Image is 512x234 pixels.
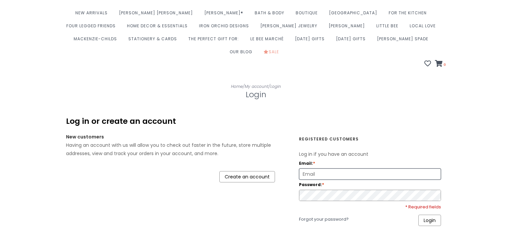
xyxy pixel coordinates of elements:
[299,215,349,224] a: Forgot your password?
[389,8,430,21] a: For the Kitchen
[66,117,446,126] div: Log in or create an account
[329,21,368,34] a: [PERSON_NAME]
[119,8,196,21] a: [PERSON_NAME] [PERSON_NAME]
[329,8,381,21] a: [GEOGRAPHIC_DATA]
[296,8,321,21] a: Boutique
[188,34,242,47] a: The perfect gift for:
[260,21,321,34] a: [PERSON_NAME] Jewelry
[219,171,275,182] a: Create an account
[255,8,288,21] a: Bath & Body
[66,21,119,34] a: Four Legged Friends
[435,61,446,68] a: 0
[245,84,268,89] a: My account
[299,180,329,190] label: Password:
[231,84,243,89] a: Home
[230,47,256,60] a: Our Blog
[418,215,441,226] a: Login
[204,8,247,21] a: [PERSON_NAME]®
[74,34,120,47] a: MacKenzie-Childs
[66,133,275,141] div: New customers
[299,135,359,143] strong: Registered customers
[410,21,439,34] a: Local Love
[299,169,441,179] input: Email
[336,34,369,47] a: [DATE] Gifts
[295,34,328,47] a: [DATE] Gifts
[250,34,287,47] a: Le Bee Marché
[75,8,111,21] a: New Arrivals
[376,21,402,34] a: Little Bee
[299,150,441,158] p: Log in if you have an account
[199,21,252,34] a: Iron Orchid Designs
[66,141,275,166] div: Having an account with us will allow you to check out faster in the future, store multiple addres...
[299,158,320,168] label: Email:
[377,34,432,47] a: [PERSON_NAME] Spade
[128,34,180,47] a: Stationery & Cards
[443,62,446,67] span: 0
[264,47,282,60] a: Sale
[127,21,191,34] a: Home Decor & Essentials
[299,204,441,210] div: * Required fields
[270,84,281,89] a: Login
